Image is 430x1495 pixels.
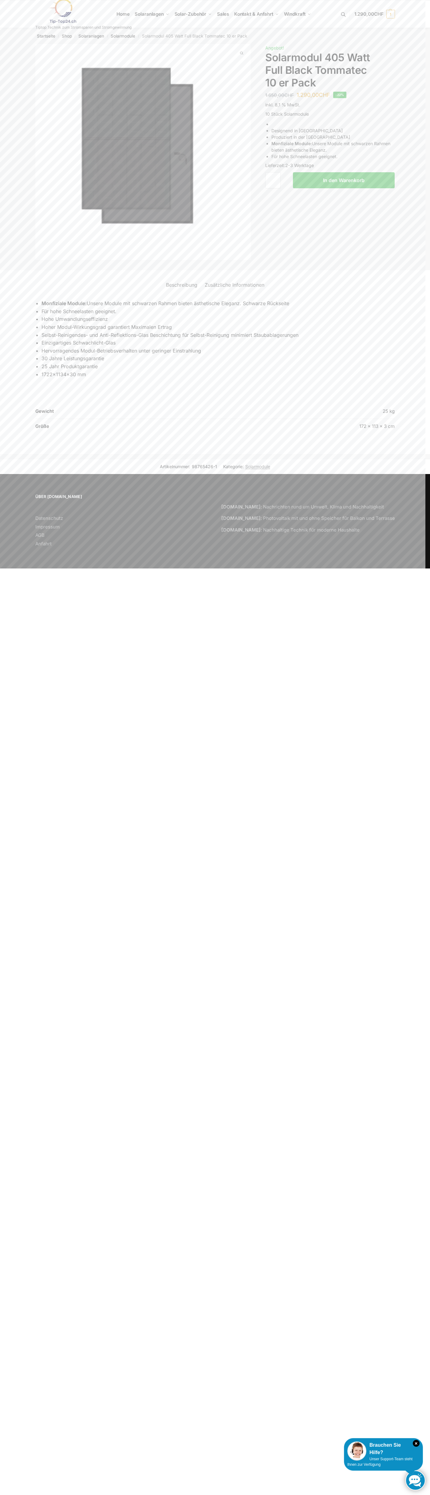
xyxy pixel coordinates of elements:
[319,92,330,98] span: CHF
[172,0,214,28] a: Solar-Zubehör
[35,494,209,500] span: Über [DOMAIN_NAME]
[41,323,395,331] li: Hoher Modul-Wirkungsgrad garantiert Maximalen Ertrag
[221,515,395,521] a: [DOMAIN_NAME]: Photovoltaik mit und ohne Speicher für Balkon und Terrasse
[162,277,201,292] a: Beschreibung
[41,300,87,306] strong: Monfiziale Module:
[35,532,45,538] a: AGB
[41,355,395,363] li: 30 Jahre Leistungsgarantie
[281,0,314,28] a: Windkraft
[35,408,395,434] table: Produktdetails
[284,92,294,98] span: CHF
[35,44,251,260] a: 12 800 80012 800 800
[265,111,395,117] p: 10 Stück Solarmodule
[271,141,312,146] strong: Monfiziale Module:
[239,408,395,419] td: 25 kg
[62,34,72,38] a: Shop
[221,527,360,533] a: [DOMAIN_NAME]: Nachhaltige Technik für moderne Haushalte
[37,34,55,38] a: Startseite
[265,163,314,168] span: Lieferzeit:
[41,308,395,316] li: Für hohe Schneelasten geeignet.
[265,172,281,188] input: Produktmenge
[293,172,395,188] button: In den Warenkorb
[24,28,406,44] nav: Breadcrumb
[284,11,306,17] span: Windkraft
[221,515,261,521] strong: [DOMAIN_NAME]
[265,102,300,107] span: inkl. 8,1 % MwSt.
[374,11,384,17] span: CHF
[413,1440,420,1447] i: Schließen
[214,0,231,28] a: Sales
[221,527,261,533] strong: [DOMAIN_NAME]
[175,11,207,17] span: Solar-Zubehör
[135,11,164,17] span: Solaranlagen
[192,464,217,469] span: 98765426-1
[35,408,239,419] th: Gewicht
[160,463,217,470] span: Artikelnummer:
[265,45,284,50] span: Angebot!
[41,347,395,355] li: Hervorragendes Modul-Betriebsverhalten unter geringer Einstrahlung
[41,371,395,379] li: 1722x1134x30 mm
[221,504,384,510] a: [DOMAIN_NAME]: Nachrichten rund um Umwelt, Klima und Nachhaltigkeit
[221,504,261,510] strong: [DOMAIN_NAME]
[217,11,229,17] span: Sales
[347,1457,412,1467] span: Unser Support-Team steht Ihnen zur Verfügung
[234,11,273,17] span: Kontakt & Anfahrt
[333,92,346,98] span: -22%
[104,34,111,39] span: /
[35,515,63,521] a: Datenschutz
[201,277,268,292] a: Zusätzliche Informationen
[386,10,395,18] span: 1
[72,34,78,39] span: /
[271,153,395,160] li: Für hohe Schneelasten geeignet.
[41,339,395,347] li: Einzigartiges Schwachlicht-Glas
[41,363,395,371] li: 25 Jahr Produktgarantie
[245,464,270,469] a: Solarmodule
[271,134,395,140] li: Produziert in der [GEOGRAPHIC_DATA]
[35,419,239,434] th: Größe
[239,419,395,434] td: 172 × 113 × 3 cm
[285,163,314,168] span: 2-3 Werktage
[354,5,395,23] a: 1.290,00CHF 1
[354,11,384,17] span: 1.290,00
[271,140,395,153] li: Unsere Module mit schwarzen Rahmen bieten ästhetische Eleganz.
[55,34,62,39] span: /
[35,541,52,547] a: Anfahrt
[135,34,142,39] span: /
[78,34,104,38] a: Solaranlagen
[297,92,330,98] bdi: 1.290,00
[35,26,132,29] p: Tiptop Technik zum Stromsparen und Stromgewinnung
[41,331,395,339] li: Selbst-Reinigendes- und Anti-Reflektions-Glas Beschichtung für Selbst-Reinigung minimiert Staubab...
[265,92,294,98] bdi: 1.650,00
[41,315,395,323] li: Hohe Umwandlungseffizienz
[223,463,270,470] span: Kategorie:
[132,0,172,28] a: Solaranlagen
[35,44,251,260] img: 12-800-800.webp
[347,1441,420,1456] div: Brauchen Sie Hilfe?
[265,51,395,89] h1: Solarmodul 405 Watt Full Black Tommatec 10 er Pack
[111,34,135,38] a: Solarmodule
[41,300,395,308] li: Unsere Module mit schwarzen Rahmen bieten ästhetische Eleganz. Schwarze Rückseite
[231,0,281,28] a: Kontakt & Anfahrt
[35,524,60,530] a: Impressum
[347,1441,366,1461] img: Customer service
[271,127,395,134] li: Designend in [GEOGRAPHIC_DATA]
